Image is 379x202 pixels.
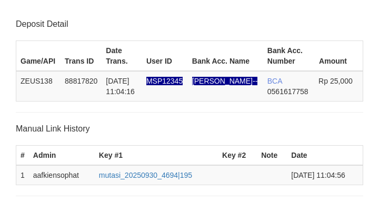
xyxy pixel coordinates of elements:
[16,18,363,30] p: Deposit Detail
[188,41,263,71] th: Bank Acc. Name
[95,146,218,166] th: Key #1
[61,71,102,102] td: 88817820
[318,77,353,85] span: Rp 25,000
[287,146,363,166] th: Date
[267,77,282,85] span: BCA
[257,146,287,166] th: Note
[16,123,363,135] p: Manual Link History
[263,41,314,71] th: Bank Acc. Number
[267,87,308,96] span: Copy 0561617758 to clipboard
[61,41,102,71] th: Trans ID
[16,71,61,102] td: ZEUS138
[218,146,257,166] th: Key #2
[29,165,95,185] td: aafkiensophat
[16,146,29,166] th: #
[287,165,363,185] td: [DATE] 11:04:56
[16,41,61,71] th: Game/API
[102,41,142,71] th: Date Trans.
[99,171,192,179] a: mutasi_20250930_4694|195
[192,77,257,85] span: Nama rekening ada tanda titik/strip, harap diedit
[146,77,183,85] span: Nama rekening ada tanda titik/strip, harap diedit
[142,41,188,71] th: User ID
[314,41,363,71] th: Amount
[106,77,135,96] span: [DATE] 11:04:16
[29,146,95,166] th: Admin
[16,165,29,185] td: 1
